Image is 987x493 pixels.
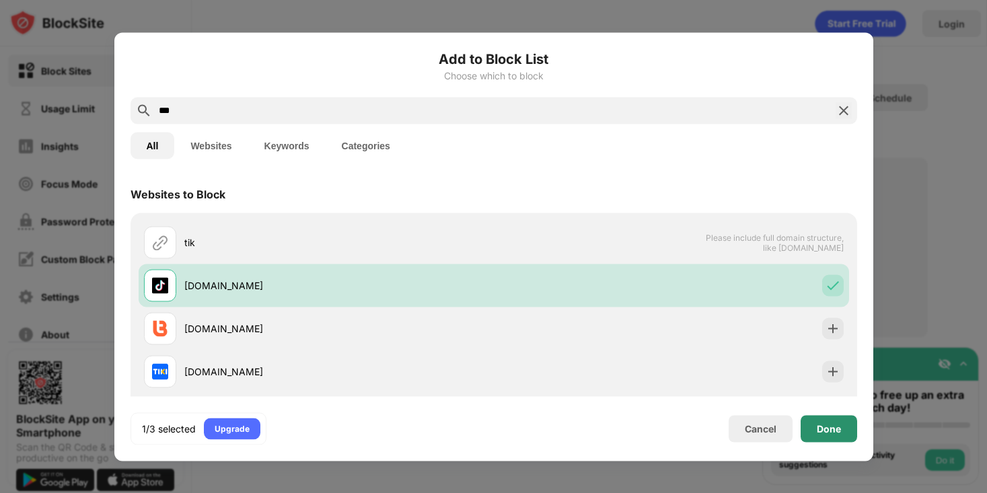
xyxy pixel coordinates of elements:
[184,321,494,336] div: [DOMAIN_NAME]
[136,102,152,118] img: search.svg
[152,277,168,293] img: favicons
[184,278,494,293] div: [DOMAIN_NAME]
[174,132,248,159] button: Websites
[152,363,168,379] img: favicons
[184,235,494,250] div: tik
[152,234,168,250] img: url.svg
[142,422,196,435] div: 1/3 selected
[215,422,250,435] div: Upgrade
[131,132,175,159] button: All
[184,365,494,379] div: [DOMAIN_NAME]
[131,187,225,200] div: Websites to Block
[131,48,857,69] h6: Add to Block List
[248,132,326,159] button: Keywords
[836,102,852,118] img: search-close
[152,320,168,336] img: favicons
[326,132,406,159] button: Categories
[817,423,841,434] div: Done
[131,70,857,81] div: Choose which to block
[705,232,844,252] span: Please include full domain structure, like [DOMAIN_NAME]
[745,423,776,434] div: Cancel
